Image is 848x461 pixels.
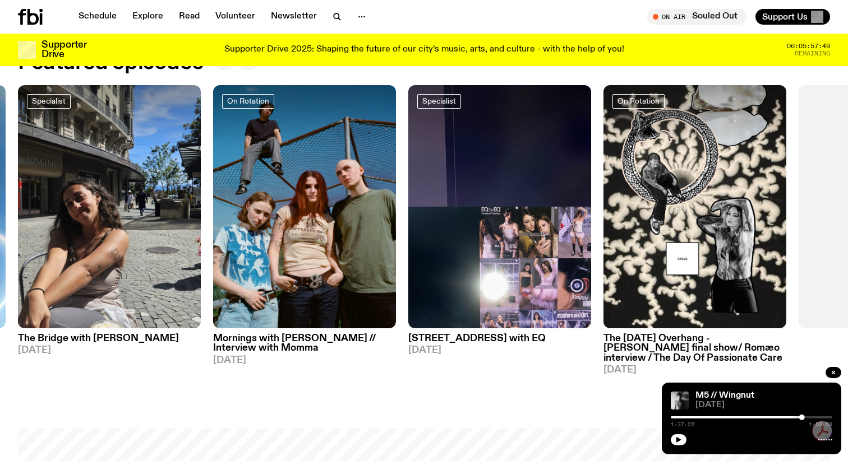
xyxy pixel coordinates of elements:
a: Read [172,9,206,25]
a: [STREET_ADDRESS] with EQ[DATE] [408,328,591,355]
a: On Rotation [612,94,665,109]
span: [DATE] [603,365,786,375]
a: M5 // Wingnut [695,391,754,400]
a: On Rotation [222,94,274,109]
span: Remaining [795,50,830,57]
span: [DATE] [213,356,396,365]
span: On Rotation [227,97,269,105]
a: Schedule [72,9,123,25]
h2: Featured episodes [18,53,203,73]
span: Specialist [32,97,66,105]
a: Explore [126,9,170,25]
a: Specialist [27,94,71,109]
a: Specialist [417,94,461,109]
h3: [STREET_ADDRESS] with EQ [408,334,591,343]
h3: The Bridge with [PERSON_NAME] [18,334,201,343]
span: 1:59:59 [809,422,832,427]
h3: Mornings with [PERSON_NAME] // Interview with Momma [213,334,396,353]
span: [DATE] [408,346,591,355]
span: [DATE] [18,346,201,355]
span: 06:05:57:49 [787,43,830,49]
a: Volunteer [209,9,262,25]
h3: The [DATE] Overhang - [PERSON_NAME] final show/ Romæo interview / The Day Of Passionate Care [603,334,786,362]
h3: Supporter Drive [42,40,86,59]
a: The Bridge with [PERSON_NAME][DATE] [18,328,201,355]
p: Supporter Drive 2025: Shaping the future of our city’s music, arts, and culture - with the help o... [224,45,624,55]
a: Mornings with [PERSON_NAME] // Interview with Momma[DATE] [213,328,396,365]
a: Newsletter [264,9,324,25]
span: [DATE] [695,401,832,409]
span: 1:37:22 [671,422,694,427]
span: Support Us [762,12,808,22]
span: On Rotation [617,97,660,105]
span: Specialist [422,97,456,105]
a: The [DATE] Overhang - [PERSON_NAME] final show/ Romæo interview / The Day Of Passionate Care[DATE] [603,328,786,374]
button: On AirSouled Out [647,9,746,25]
button: Support Us [755,9,830,25]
